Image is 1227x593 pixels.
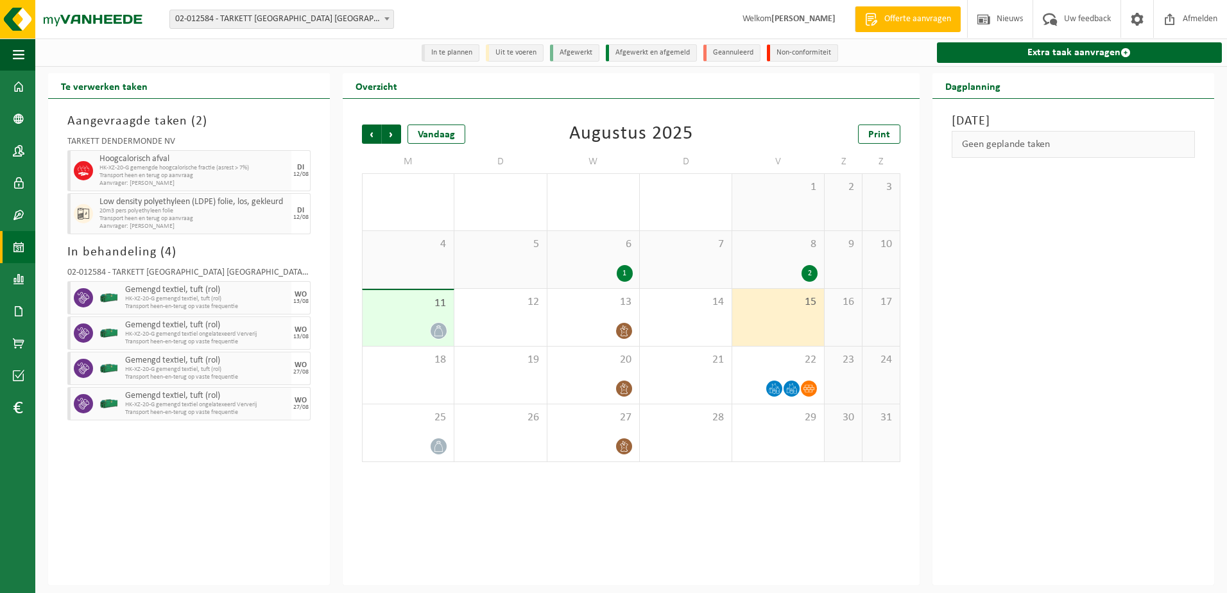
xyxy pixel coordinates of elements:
[125,409,288,417] span: Transport heen-en-terug op vaste frequentie
[99,215,288,223] span: Transport heen en terug op aanvraag
[732,150,825,173] td: V
[422,44,479,62] li: In te plannen
[932,73,1013,98] h2: Dagplanning
[554,180,633,194] span: 30
[295,326,307,334] div: WO
[869,180,893,194] span: 3
[952,131,1195,158] div: Geen geplande taken
[293,404,309,411] div: 27/08
[547,150,640,173] td: W
[869,353,893,367] span: 24
[362,125,381,144] span: Vorige
[606,44,697,62] li: Afgewerkt en afgemeld
[196,115,203,128] span: 2
[297,164,304,171] div: DI
[554,237,633,252] span: 6
[169,10,394,29] span: 02-012584 - TARKETT DENDERMONDE NV - DENDERMONDE
[937,42,1222,63] a: Extra taak aanvragen
[369,411,447,425] span: 25
[461,295,540,309] span: 12
[99,164,288,172] span: HK-XZ-20-G gemengde hoogcalorische fractie (asrest > 7%)
[369,237,447,252] span: 4
[646,180,725,194] span: 31
[862,150,900,173] td: Z
[369,180,447,194] span: 28
[99,323,119,343] img: HK-XZ-20-GN-00
[554,353,633,367] span: 20
[461,237,540,252] span: 5
[125,285,288,295] span: Gemengd textiel, tuft (rol)
[99,154,288,164] span: Hoogcalorisch afval
[831,237,855,252] span: 9
[640,150,732,173] td: D
[99,180,288,187] span: Aanvrager: [PERSON_NAME]
[369,296,447,311] span: 11
[831,411,855,425] span: 30
[831,180,855,194] span: 2
[125,391,288,401] span: Gemengd textiel, tuft (rol)
[293,298,309,305] div: 13/08
[293,369,309,375] div: 27/08
[293,334,309,340] div: 13/08
[343,73,410,98] h2: Overzicht
[739,180,818,194] span: 1
[831,353,855,367] span: 23
[869,411,893,425] span: 31
[771,14,836,24] strong: [PERSON_NAME]
[952,112,1195,131] h3: [DATE]
[486,44,544,62] li: Uit te voeren
[67,268,311,281] div: 02-012584 - TARKETT [GEOGRAPHIC_DATA] [GEOGRAPHIC_DATA] - [GEOGRAPHIC_DATA]
[293,171,309,178] div: 12/08
[554,411,633,425] span: 27
[646,353,725,367] span: 21
[295,291,307,298] div: WO
[295,397,307,404] div: WO
[99,223,288,230] span: Aanvrager: [PERSON_NAME]
[739,353,818,367] span: 22
[125,295,288,303] span: HK-XZ-20-G gemengd textiel, tuft (rol)
[99,288,119,307] img: HK-XZ-20-GN-00
[617,265,633,282] div: 1
[125,338,288,346] span: Transport heen-en-terug op vaste frequentie
[67,243,311,262] h3: In behandeling ( )
[454,150,547,173] td: D
[125,331,288,338] span: HK-XZ-20-G gemengd textiel ongelatexeerd Ververij
[48,73,160,98] h2: Te verwerken taken
[739,411,818,425] span: 29
[99,197,288,207] span: Low density polyethyleen (LDPE) folie, los, gekleurd
[125,366,288,374] span: HK-XZ-20-G gemengd textiel, tuft (rol)
[858,125,900,144] a: Print
[408,125,465,144] div: Vandaag
[739,295,818,309] span: 15
[646,411,725,425] span: 28
[99,359,119,378] img: HK-XZ-20-GN-00
[802,265,818,282] div: 2
[125,303,288,311] span: Transport heen-en-terug op vaste frequentie
[554,295,633,309] span: 13
[461,180,540,194] span: 29
[831,295,855,309] span: 16
[295,361,307,369] div: WO
[739,237,818,252] span: 8
[67,137,311,150] div: TARKETT DENDERMONDE NV
[165,246,172,259] span: 4
[99,207,288,215] span: 20m3 pers polyethyleen folie
[369,353,447,367] span: 18
[869,237,893,252] span: 10
[868,130,890,140] span: Print
[297,207,304,214] div: DI
[869,295,893,309] span: 17
[67,112,311,131] h3: Aangevraagde taken ( )
[461,411,540,425] span: 26
[125,356,288,366] span: Gemengd textiel, tuft (rol)
[170,10,393,28] span: 02-012584 - TARKETT DENDERMONDE NV - DENDERMONDE
[125,320,288,331] span: Gemengd textiel, tuft (rol)
[125,374,288,381] span: Transport heen-en-terug op vaste frequentie
[881,13,954,26] span: Offerte aanvragen
[646,295,725,309] span: 14
[125,401,288,409] span: HK-XZ-20-G gemengd textiel ongelatexeerd Ververij
[703,44,760,62] li: Geannuleerd
[99,394,119,413] img: HK-XZ-20-GN-00
[646,237,725,252] span: 7
[855,6,961,32] a: Offerte aanvragen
